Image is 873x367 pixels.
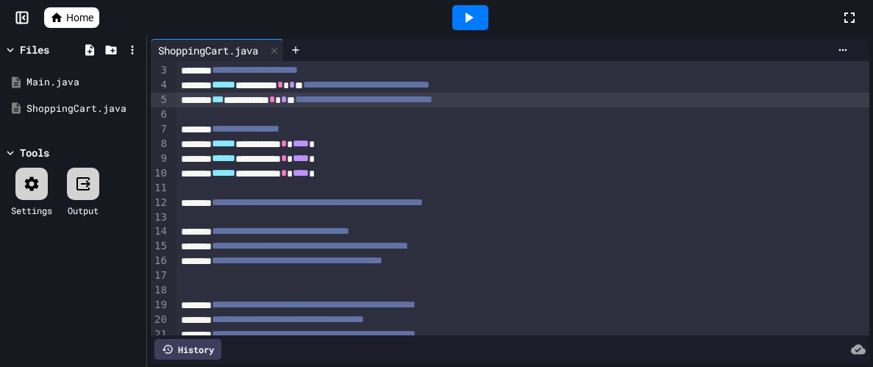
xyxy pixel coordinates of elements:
div: 18 [151,283,169,298]
div: 19 [151,298,169,313]
div: 20 [151,313,169,327]
div: 8 [151,137,169,152]
div: ShoppingCart.java [26,101,141,116]
div: 9 [151,152,169,166]
div: 15 [151,239,169,254]
div: 6 [151,107,169,122]
div: Main.java [26,75,141,90]
div: 12 [151,196,169,210]
div: 4 [151,78,169,93]
div: 7 [151,122,169,137]
div: 16 [151,254,169,268]
div: Files [20,42,49,57]
div: Tools [20,145,49,160]
div: 3 [151,63,169,78]
div: 17 [151,268,169,283]
div: 21 [151,327,169,342]
span: Home [66,10,93,25]
div: ShoppingCart.java [151,43,266,58]
div: 5 [151,93,169,107]
div: ShoppingCart.java [151,39,284,61]
div: 11 [151,181,169,196]
div: Output [68,204,99,217]
div: Settings [11,204,52,217]
div: 10 [151,166,169,181]
a: Home [44,7,99,28]
div: 13 [151,210,169,225]
div: 14 [151,224,169,239]
div: History [154,339,221,360]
